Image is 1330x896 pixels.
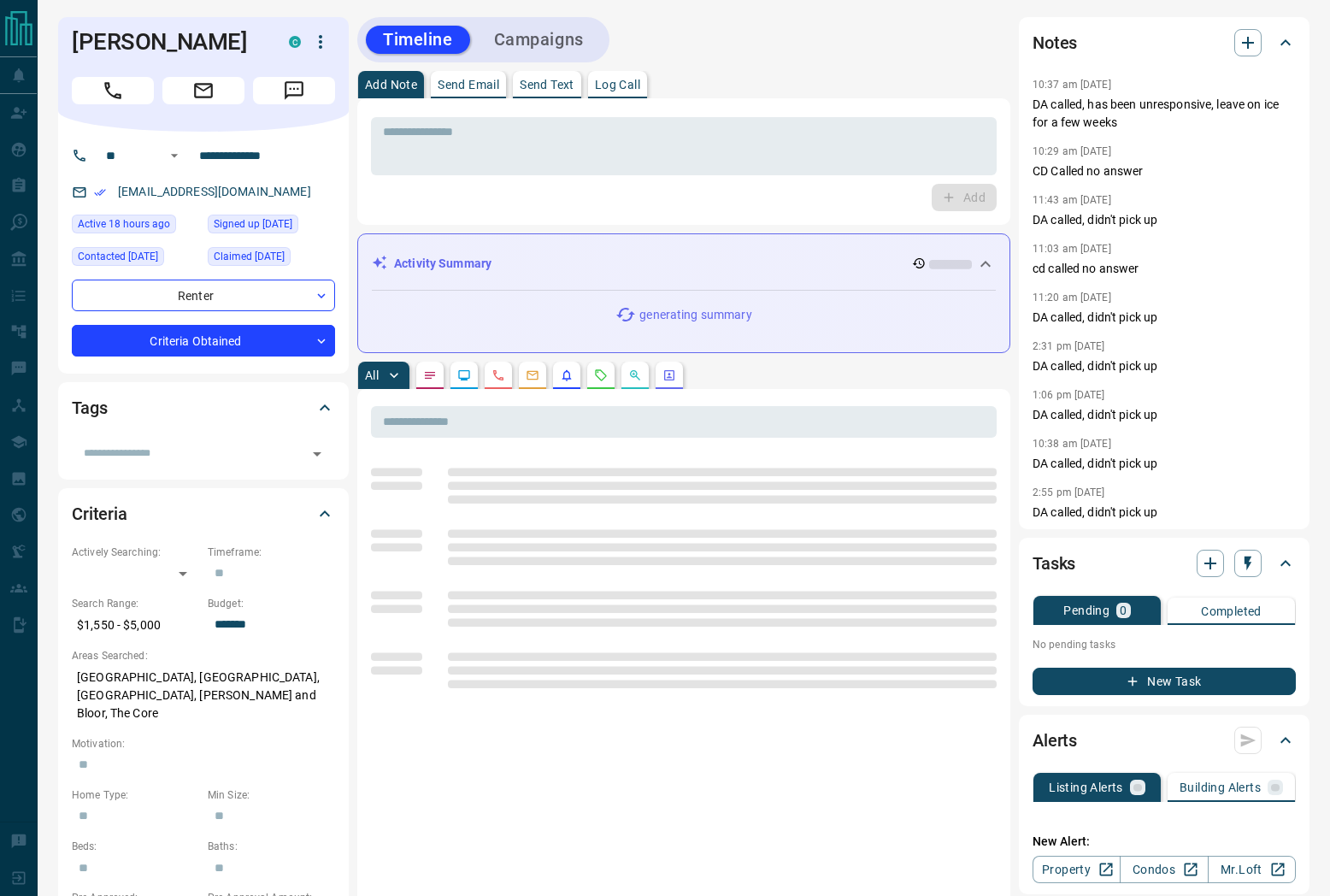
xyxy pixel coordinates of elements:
[394,255,491,273] p: Activity Summary
[208,596,335,611] p: Budget:
[72,387,335,428] div: Tags
[1049,781,1123,793] p: Listing Alerts
[1033,455,1296,473] p: DA called, didn't pick up
[214,215,292,233] span: Signed up [DATE]
[72,596,199,611] p: Search Range:
[1033,292,1111,304] p: 11:20 am [DATE]
[423,368,437,382] svg: Notes
[1120,856,1208,883] a: Condos
[1033,243,1111,255] p: 11:03 am [DATE]
[72,787,199,803] p: Home Type:
[72,493,335,534] div: Criteria
[365,79,417,91] p: Add Note
[457,368,471,382] svg: Lead Browsing Activity
[164,145,185,166] button: Open
[72,648,335,663] p: Areas Searched:
[1033,389,1105,401] p: 1:06 pm [DATE]
[72,663,335,728] p: [GEOGRAPHIC_DATA], [GEOGRAPHIC_DATA], [GEOGRAPHIC_DATA], [PERSON_NAME] and Bloor, The Core
[1033,727,1077,754] h2: Alerts
[526,368,539,382] svg: Emails
[1033,720,1296,761] div: Alerts
[208,247,335,271] div: Mon Nov 26 2018
[72,545,199,560] p: Actively Searching:
[1033,260,1296,278] p: cd called no answer
[1033,340,1105,352] p: 2:31 pm [DATE]
[1033,438,1111,450] p: 10:38 am [DATE]
[72,215,199,239] div: Tue Oct 14 2025
[438,79,499,91] p: Send Email
[628,368,642,382] svg: Opportunities
[72,839,199,854] p: Beds:
[372,248,996,280] div: Activity Summary
[1033,29,1077,56] h2: Notes
[162,77,244,104] span: Email
[1033,668,1296,695] button: New Task
[1033,162,1296,180] p: CD Called no answer
[1180,781,1261,793] p: Building Alerts
[72,77,154,104] span: Call
[72,611,199,640] p: $1,550 - $5,000
[1033,833,1296,851] p: New Alert:
[1033,504,1296,522] p: DA called, didn't pick up
[78,248,158,265] span: Contacted [DATE]
[1120,604,1127,616] p: 0
[1033,194,1111,206] p: 11:43 am [DATE]
[72,28,263,56] h1: [PERSON_NAME]
[72,500,127,528] h2: Criteria
[365,369,379,381] p: All
[1033,22,1296,63] div: Notes
[366,26,470,54] button: Timeline
[594,368,608,382] svg: Requests
[1201,605,1262,617] p: Completed
[595,79,640,91] p: Log Call
[72,247,199,271] div: Wed Sep 03 2025
[72,280,335,311] div: Renter
[72,394,107,421] h2: Tags
[662,368,676,382] svg: Agent Actions
[1033,79,1111,91] p: 10:37 am [DATE]
[1033,543,1296,584] div: Tasks
[491,368,505,382] svg: Calls
[520,79,574,91] p: Send Text
[78,215,170,233] span: Active 18 hours ago
[639,306,751,324] p: generating summary
[305,442,329,466] button: Open
[208,787,335,803] p: Min Size:
[1033,211,1296,229] p: DA called, didn't pick up
[1033,357,1296,375] p: DA called, didn't pick up
[1033,550,1075,577] h2: Tasks
[208,215,335,239] div: Mon Nov 26 2018
[1033,309,1296,327] p: DA called, didn't pick up
[289,36,301,48] div: condos.ca
[1208,856,1296,883] a: Mr.Loft
[1033,632,1296,657] p: No pending tasks
[118,185,311,198] a: [EMAIL_ADDRESS][DOMAIN_NAME]
[72,325,335,357] div: Criteria Obtained
[1033,145,1111,157] p: 10:29 am [DATE]
[477,26,601,54] button: Campaigns
[1033,856,1121,883] a: Property
[560,368,574,382] svg: Listing Alerts
[214,248,285,265] span: Claimed [DATE]
[253,77,335,104] span: Message
[1063,604,1109,616] p: Pending
[72,736,335,752] p: Motivation:
[208,839,335,854] p: Baths:
[1033,96,1296,132] p: DA called, has been unresponsive, leave on ice for a few weeks
[1033,406,1296,424] p: DA called, didn't pick up
[208,545,335,560] p: Timeframe:
[1033,486,1105,498] p: 2:55 pm [DATE]
[94,186,106,198] svg: Email Verified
